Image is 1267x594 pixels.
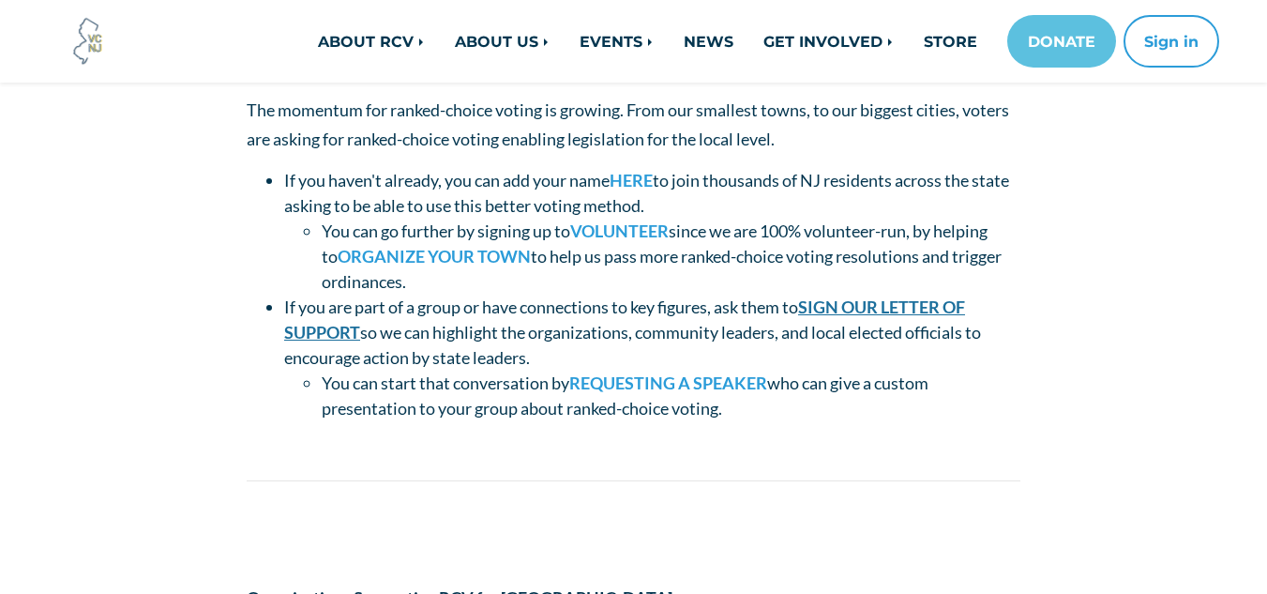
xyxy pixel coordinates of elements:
[247,99,1009,149] span: The momentum for ranked-choice voting is growing. From our smallest towns, to our biggest cities,...
[565,23,669,60] a: EVENTS
[63,16,113,67] img: Voter Choice NJ
[569,373,767,393] a: REQUESTING A SPEAKER
[570,221,669,241] a: VOLUNTEER
[610,170,653,190] a: HERE
[303,23,440,60] a: ABOUT RCV
[1124,15,1219,68] button: Sign in or sign up
[322,373,928,419] span: You can start that conversation by who can give a custom presentation to your group about ranked-...
[909,23,992,60] a: STORE
[284,322,981,368] span: so we can highlight the organizations, community leaders, and local elected officials to encourag...
[284,170,1009,216] span: If you haven't already, you can add your name to join thousands of NJ residents across the state ...
[748,23,909,60] a: GET INVOLVED
[284,297,965,343] span: If you are part of a group or have connections to key figures, ask them to
[338,246,531,267] a: ORGANIZE YOUR TOWN
[440,23,565,60] a: ABOUT US
[1007,15,1116,68] a: DONATE
[669,23,748,60] a: NEWS
[322,221,1002,292] span: You can go further by signing up to since we are 100% volunteer-run, by helping to to help us pas...
[233,15,1219,68] nav: Main navigation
